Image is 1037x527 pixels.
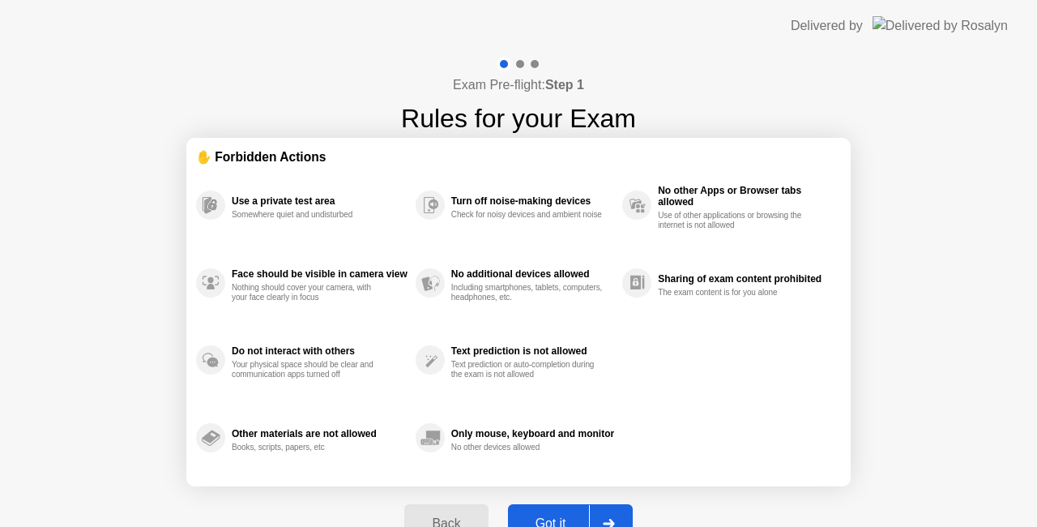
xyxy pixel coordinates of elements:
div: Nothing should cover your camera, with your face clearly in focus [232,283,385,302]
div: Only mouse, keyboard and monitor [451,428,614,439]
div: ✋ Forbidden Actions [196,148,841,166]
div: Including smartphones, tablets, computers, headphones, etc. [451,283,604,302]
div: The exam content is for you alone [658,288,811,298]
div: Somewhere quiet and undisturbed [232,210,385,220]
div: Text prediction is not allowed [451,345,614,357]
div: Delivered by [791,16,863,36]
div: Sharing of exam content prohibited [658,273,833,285]
div: Use a private test area [232,195,408,207]
b: Step 1 [545,78,584,92]
h1: Rules for your Exam [401,99,636,138]
div: Do not interact with others [232,345,408,357]
div: No other devices allowed [451,443,604,452]
div: Text prediction or auto-completion during the exam is not allowed [451,360,604,379]
div: Your physical space should be clear and communication apps turned off [232,360,385,379]
div: Face should be visible in camera view [232,268,408,280]
div: No additional devices allowed [451,268,614,280]
div: Books, scripts, papers, etc [232,443,385,452]
div: Other materials are not allowed [232,428,408,439]
div: Turn off noise-making devices [451,195,614,207]
h4: Exam Pre-flight: [453,75,584,95]
div: Use of other applications or browsing the internet is not allowed [658,211,811,230]
div: No other Apps or Browser tabs allowed [658,185,833,208]
img: Delivered by Rosalyn [873,16,1008,35]
div: Check for noisy devices and ambient noise [451,210,604,220]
